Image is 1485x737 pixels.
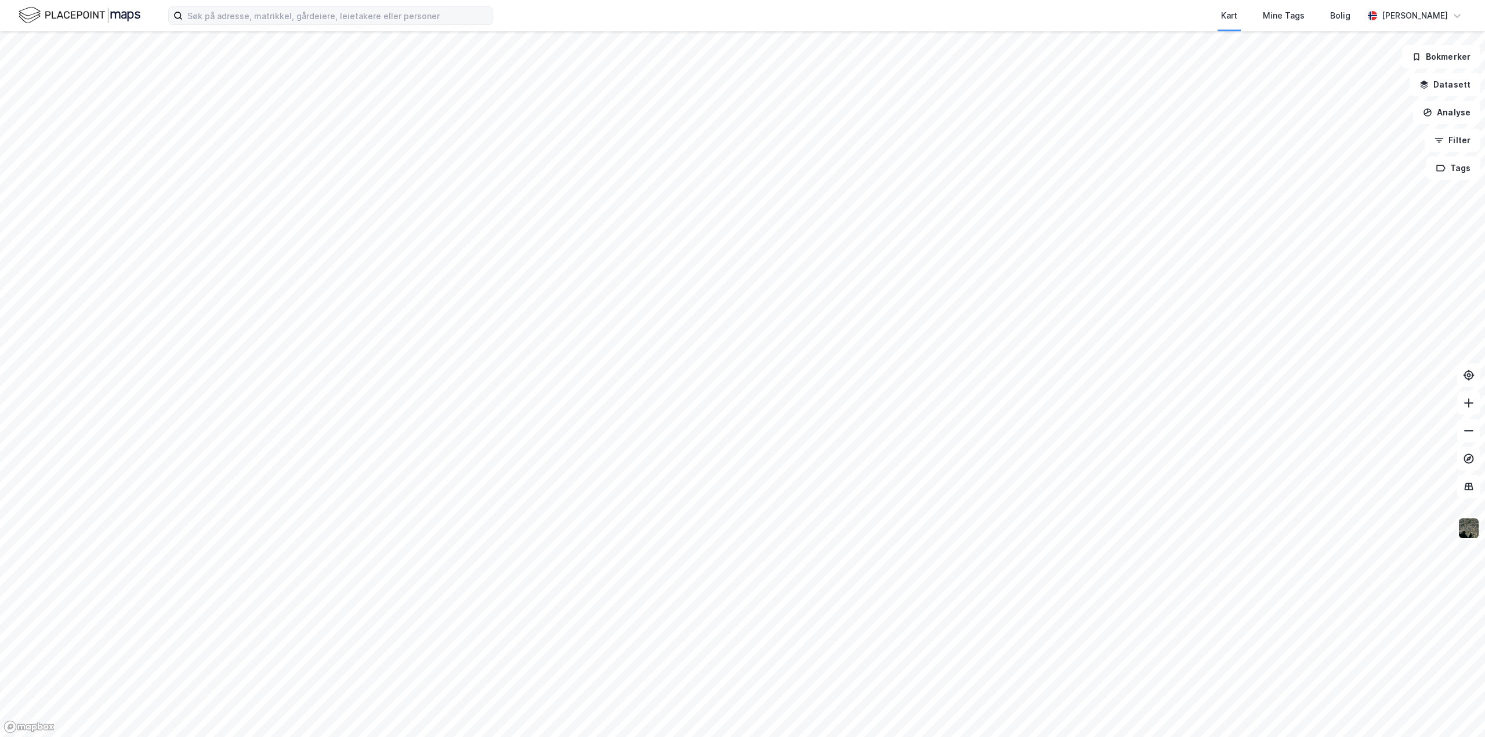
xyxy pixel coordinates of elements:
[1263,9,1305,23] div: Mine Tags
[19,5,140,26] img: logo.f888ab2527a4732fd821a326f86c7f29.svg
[1221,9,1237,23] div: Kart
[1427,681,1485,737] iframe: Chat Widget
[183,7,492,24] input: Søk på adresse, matrikkel, gårdeiere, leietakere eller personer
[1382,9,1448,23] div: [PERSON_NAME]
[1330,9,1350,23] div: Bolig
